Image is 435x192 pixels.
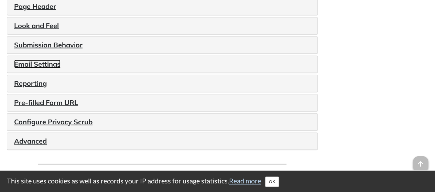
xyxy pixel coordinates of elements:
a: Read more [229,177,261,185]
a: Advanced [14,137,47,145]
a: Reporting [14,79,47,88]
a: Look and Feel [14,21,59,30]
span: arrow_upward [413,156,428,171]
a: Page Header [14,2,56,11]
a: Configure Privacy Scrub [14,117,93,126]
a: arrow_upward [413,157,428,165]
button: Close [265,177,279,187]
a: Pre-filled Form URL [14,98,78,107]
a: Submission Behavior [14,41,83,49]
a: Email Settings [14,60,61,68]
